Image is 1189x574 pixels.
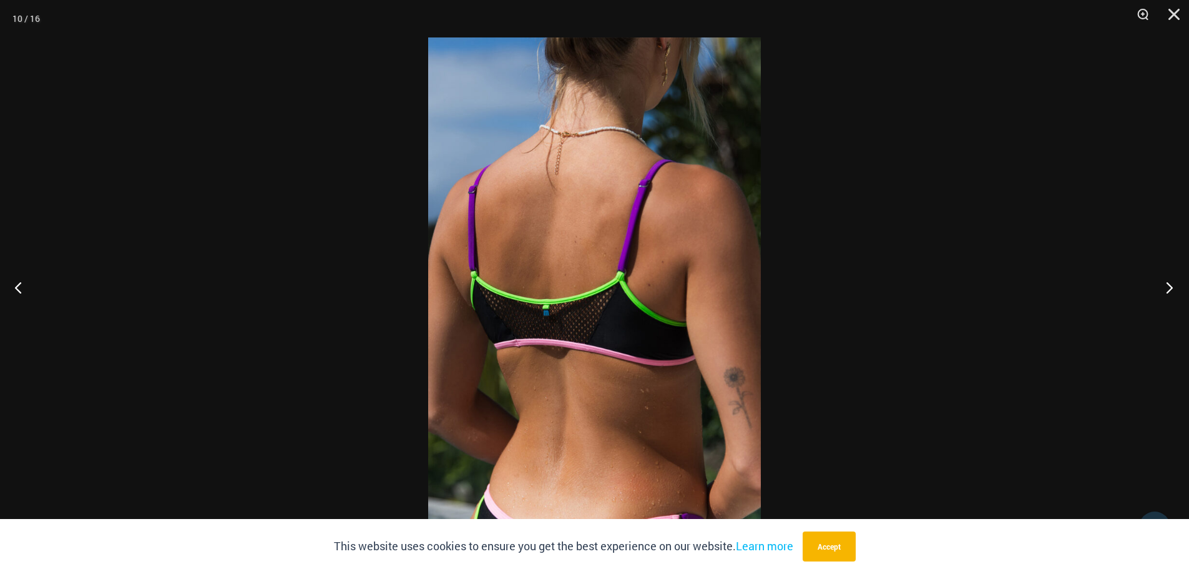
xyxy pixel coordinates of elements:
[736,538,793,553] a: Learn more
[12,9,40,28] div: 10 / 16
[803,532,856,562] button: Accept
[334,537,793,556] p: This website uses cookies to ensure you get the best experience on our website.
[428,37,761,537] img: Reckless Neon Crush Black Neon 349 Crop Top 01
[1142,256,1189,319] button: Next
